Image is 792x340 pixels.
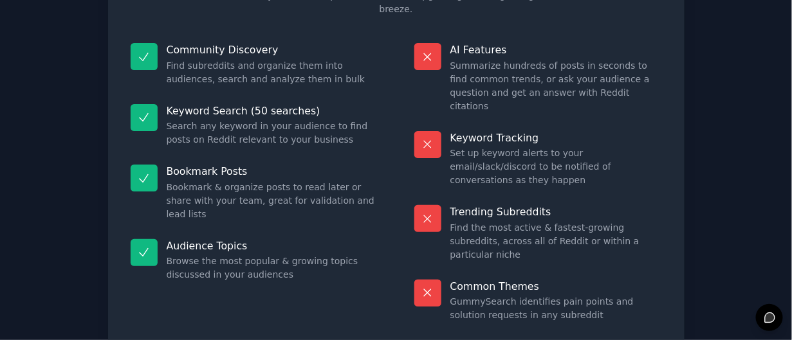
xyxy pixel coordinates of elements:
[167,104,378,118] p: Keyword Search (50 searches)
[167,120,378,147] dd: Search any keyword in your audience to find posts on Reddit relevant to your business
[167,43,378,57] p: Community Discovery
[450,280,662,293] p: Common Themes
[450,43,662,57] p: AI Features
[167,239,378,253] p: Audience Topics
[450,131,662,145] p: Keyword Tracking
[450,147,662,187] dd: Set up keyword alerts to your email/slack/discord to be notified of conversations as they happen
[167,165,378,178] p: Bookmark Posts
[450,59,662,113] dd: Summarize hundreds of posts in seconds to find common trends, or ask your audience a question and...
[167,255,378,282] dd: Browse the most popular & growing topics discussed in your audiences
[167,59,378,86] dd: Find subreddits and organize them into audiences, search and analyze them in bulk
[450,295,662,322] dd: GummySearch identifies pain points and solution requests in any subreddit
[450,221,662,262] dd: Find the most active & fastest-growing subreddits, across all of Reddit or within a particular niche
[167,181,378,221] dd: Bookmark & organize posts to read later or share with your team, great for validation and lead lists
[450,205,662,219] p: Trending Subreddits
